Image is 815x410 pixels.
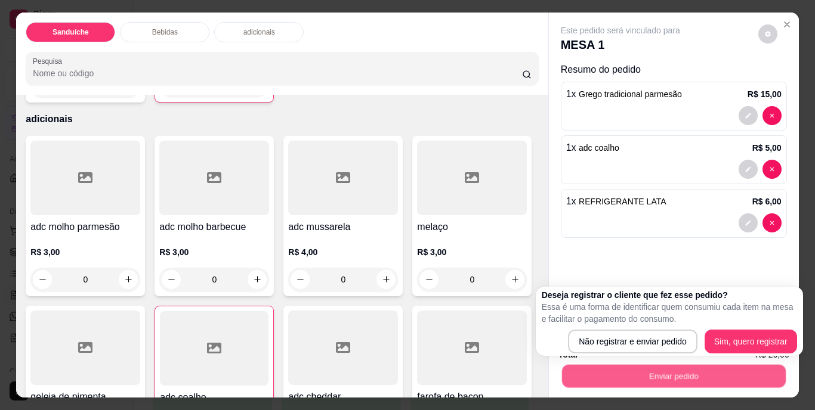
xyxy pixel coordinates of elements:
[417,390,527,404] h4: farofa de bacon
[417,220,527,234] h4: melaço
[162,270,181,289] button: decrease-product-quantity
[579,89,682,99] span: Grego tradicional parmesão
[119,270,138,289] button: increase-product-quantity
[579,197,666,206] span: REFRIGERANTE LATA
[419,270,439,289] button: decrease-product-quantity
[568,330,697,353] button: Não registrar e enviar pedido
[248,270,267,289] button: increase-product-quantity
[159,246,269,258] p: R$ 3,00
[739,213,758,232] button: decrease-product-quantity
[288,390,398,404] h4: adc cheddar
[748,88,782,100] p: R$ 15,00
[566,87,682,101] p: 1 x
[159,220,269,234] h4: adc molho barbecue
[739,106,758,125] button: decrease-product-quantity
[30,246,140,258] p: R$ 3,00
[26,112,538,126] p: adicionais
[705,330,797,353] button: Sim, quero registrar
[762,160,782,179] button: decrease-product-quantity
[33,270,52,289] button: decrease-product-quantity
[542,301,797,325] p: Essa é uma forma de identificar quem consumiu cada item na mesa e facilitar o pagamento do consumo.
[505,270,524,289] button: increase-product-quantity
[33,56,66,66] label: Pesquisa
[243,27,275,37] p: adicionais
[288,246,398,258] p: R$ 4,00
[739,160,758,179] button: decrease-product-quantity
[53,27,89,37] p: Sanduíche
[160,390,268,405] h4: adc coalho
[762,213,782,232] button: decrease-product-quantity
[30,220,140,234] h4: adc molho parmesão
[777,15,797,34] button: Close
[561,63,787,77] p: Resumo do pedido
[579,143,619,153] span: adc coalho
[561,24,680,36] p: Este pedido será vinculado para
[561,36,680,53] p: MESA 1
[291,270,310,289] button: decrease-product-quantity
[542,289,797,301] h2: Deseja registrar o cliente que fez esse pedido?
[288,220,398,234] h4: adc mussarela
[566,194,666,209] p: 1 x
[33,67,522,79] input: Pesquisa
[752,142,782,154] p: R$ 5,00
[376,270,396,289] button: increase-product-quantity
[566,141,619,155] p: 1 x
[30,390,140,404] h4: geleia de pimenta
[762,106,782,125] button: decrease-product-quantity
[417,246,527,258] p: R$ 3,00
[561,365,785,388] button: Enviar pedido
[752,195,782,207] p: R$ 6,00
[152,27,178,37] p: Bebidas
[758,24,777,44] button: decrease-product-quantity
